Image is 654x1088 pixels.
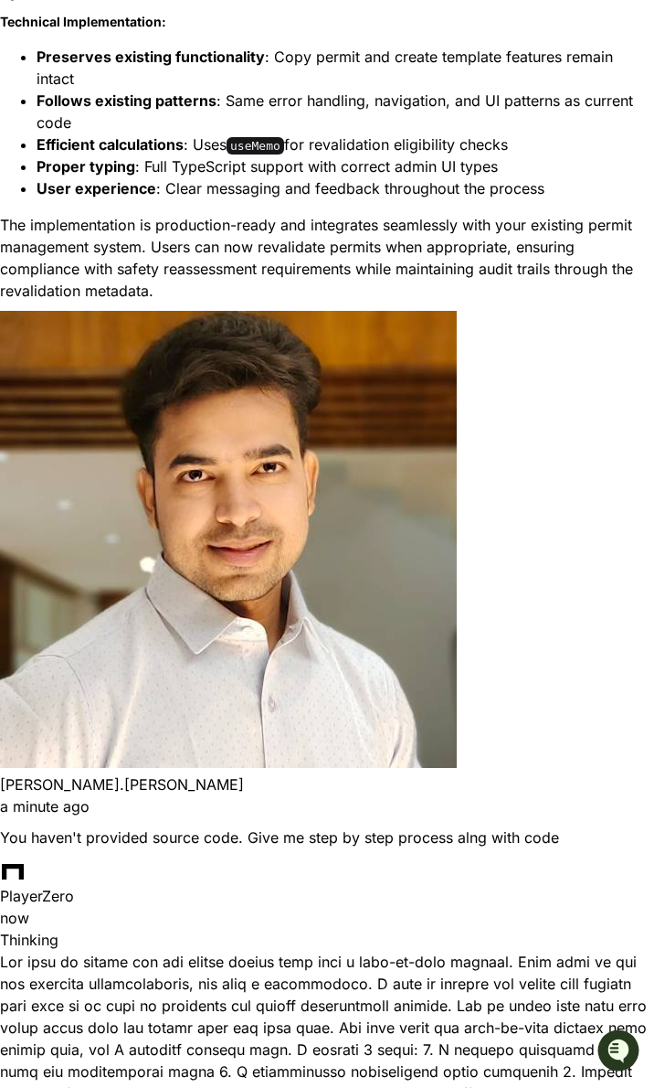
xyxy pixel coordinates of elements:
[62,155,231,169] div: We're available if you need us!
[37,179,156,197] strong: User experience
[37,177,654,199] li: : Clear messaging and feedback throughout the process
[37,48,265,66] strong: Preserves existing functionality
[18,73,332,102] div: Welcome
[129,191,221,206] a: Powered byPylon
[37,46,654,90] li: : Copy permit and create template features remain intact
[311,142,332,164] button: Start new chat
[18,136,51,169] img: 1756235613930-3d25f9e4-fa56-45dd-b3ad-e072dfbd1548
[37,155,654,177] li: : Full TypeScript support with correct admin UI types
[37,133,654,155] li: : Uses for revalidation eligibility checks
[227,137,284,155] code: useMemo
[596,1028,645,1077] iframe: Open customer support
[62,136,300,155] div: Start new chat
[37,91,216,110] strong: Follows existing patterns
[37,135,184,154] strong: Efficient calculations
[18,18,55,55] img: PlayerZero
[37,90,654,133] li: : Same error handling, navigation, and UI patterns as current code
[37,157,135,176] strong: Proper typing
[182,192,221,206] span: Pylon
